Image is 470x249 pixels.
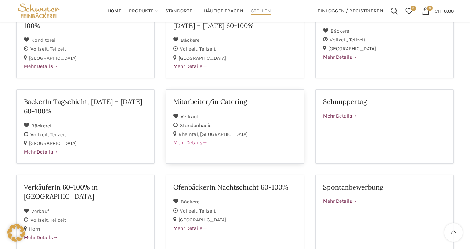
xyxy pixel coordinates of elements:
[435,8,444,14] span: CHF
[31,123,51,129] span: Bäckerei
[318,8,383,14] span: Einloggen / Registrieren
[65,4,314,18] div: Main navigation
[50,217,66,223] span: Teilzeit
[173,63,207,69] span: Mehr Details
[328,46,376,52] span: [GEOGRAPHIC_DATA]
[16,4,155,78] a: Abteilungsleiter/in Konditorei 80-100% Konditorei Vollzeit Teilzeit [GEOGRAPHIC_DATA] Mehr Details
[16,7,61,14] a: Site logo
[29,55,77,61] span: [GEOGRAPHIC_DATA]
[323,54,357,60] span: Mehr Details
[129,4,158,18] a: Produkte
[418,4,458,18] a: 0 CHF0.00
[180,208,199,214] span: Vollzeit
[166,4,304,78] a: BäckerIn Teigerposten Tagschicht, [DATE] – [DATE] 60-100% Bäckerei Vollzeit Teilzeit [GEOGRAPHIC_...
[330,37,349,43] span: Vollzeit
[129,8,154,15] span: Produkte
[173,140,207,146] span: Mehr Details
[315,4,454,78] a: Abteilungsleiter/in Bäckerei 80-100% Bäckerei Vollzeit Teilzeit [GEOGRAPHIC_DATA] Mehr Details
[204,4,243,18] a: Häufige Fragen
[173,183,296,192] h2: OfenbäckerIn Nachtschicht 60-100%
[16,89,155,164] a: BäckerIn Tagschicht, [DATE] – [DATE] 60-100% Bäckerei Vollzeit Teilzeit [GEOGRAPHIC_DATA] Mehr De...
[204,8,243,15] span: Häufige Fragen
[181,199,201,205] span: Bäckerei
[181,37,201,43] span: Bäckerei
[323,183,446,192] h2: Spontanbewerbung
[180,46,199,52] span: Vollzeit
[349,37,365,43] span: Teilzeit
[427,6,433,11] span: 0
[181,113,199,120] span: Verkauf
[165,8,192,15] span: Standorte
[199,208,216,214] span: Teilzeit
[323,113,357,119] span: Mehr Details
[315,89,454,164] a: Schnuppertag Mehr Details
[411,6,416,11] span: 0
[178,131,200,137] span: Rheintal
[50,131,66,138] span: Teilzeit
[30,46,50,52] span: Vollzeit
[323,97,446,106] h2: Schnuppertag
[166,89,304,164] a: Mitarbeiter/in Catering Verkauf Stundenbasis Rheintal [GEOGRAPHIC_DATA] Mehr Details
[24,97,147,115] h2: BäckerIn Tagschicht, [DATE] – [DATE] 60-100%
[165,4,196,18] a: Standorte
[31,37,55,43] span: Konditorei
[251,8,271,15] span: Stellen
[108,4,122,18] a: Home
[330,28,351,34] span: Bäckerei
[30,131,50,138] span: Vollzeit
[178,217,226,223] span: [GEOGRAPHIC_DATA]
[108,8,122,15] span: Home
[29,226,40,232] span: Horn
[435,8,454,14] bdi: 0.00
[402,4,416,18] a: 0
[29,140,77,147] span: [GEOGRAPHIC_DATA]
[173,225,207,231] span: Mehr Details
[50,46,66,52] span: Teilzeit
[402,4,416,18] div: Meine Wunschliste
[180,122,211,129] span: Stundenbasis
[444,223,463,242] a: Scroll to top button
[31,208,49,214] span: Verkauf
[314,4,387,18] a: Einloggen / Registrieren
[173,97,296,106] h2: Mitarbeiter/in Catering
[24,149,58,155] span: Mehr Details
[30,217,50,223] span: Vollzeit
[24,63,58,69] span: Mehr Details
[178,55,226,61] span: [GEOGRAPHIC_DATA]
[24,234,58,241] span: Mehr Details
[200,131,248,137] span: [GEOGRAPHIC_DATA]
[323,198,357,204] span: Mehr Details
[24,183,147,201] h2: VerkäuferIn 60-100% in [GEOGRAPHIC_DATA]
[199,46,216,52] span: Teilzeit
[251,4,271,18] a: Stellen
[387,4,402,18] a: Suchen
